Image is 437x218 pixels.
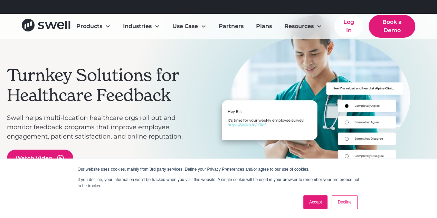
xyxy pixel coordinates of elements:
p: Swell helps multi-location healthcare orgs roll out and monitor feedback programs that improve em... [7,113,185,141]
a: home [22,19,70,34]
iframe: Chat Widget [319,143,437,218]
a: Accept [303,195,328,209]
div: Industries [123,22,152,30]
div: Products [76,22,102,30]
p: If you decline, your information won’t be tracked when you visit this website. A single cookie wi... [78,177,360,189]
div: Resources [284,22,314,30]
a: Log In [334,15,363,37]
a: Plans [250,19,277,33]
div: 3 of 3 [192,13,430,197]
div: Resources [279,19,327,33]
div: Industries [117,19,165,33]
a: open lightbox [7,150,73,167]
div: Use Case [167,19,212,33]
div: Watch Video [16,154,52,162]
a: Book a Demo [369,15,415,38]
a: Partners [213,19,249,33]
div: Products [71,19,116,33]
a: Decline [332,195,357,209]
h2: Turnkey Solutions for Healthcare Feedback [7,65,185,105]
div: Use Case [172,22,198,30]
p: Our website uses cookies, mainly from 3rd party services. Define your Privacy Preferences and/or ... [78,166,360,172]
